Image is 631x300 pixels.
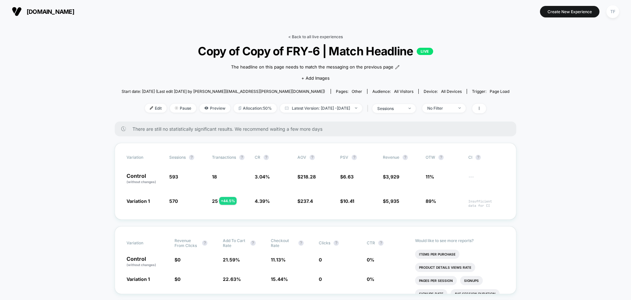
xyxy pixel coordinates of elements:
[212,174,217,179] span: 18
[175,238,199,248] span: Revenue From Clicks
[177,257,180,262] span: 0
[271,276,288,282] span: 15.44 %
[141,44,490,58] span: Copy of Copy of FRY-6 | Match Headline
[319,276,322,282] span: 0
[343,198,354,204] span: 10.41
[476,155,481,160] button: ?
[301,75,330,81] span: + Add Images
[409,108,411,109] img: end
[415,250,459,259] li: Items Per Purchase
[127,238,163,248] span: Variation
[367,257,374,262] span: 0 %
[127,173,163,184] p: Control
[298,240,304,246] button: ?
[468,175,504,184] span: ---
[441,89,462,94] span: all devices
[170,104,196,113] span: Pause
[352,155,357,160] button: ?
[12,7,22,16] img: Visually logo
[297,174,316,179] span: $
[127,263,156,267] span: (without changes)
[383,155,399,160] span: Revenue
[451,289,500,298] li: Avg Session Duration
[127,180,156,184] span: (without changes)
[352,89,362,94] span: other
[300,198,313,204] span: 237.4
[169,174,178,179] span: 593
[127,155,163,160] span: Variation
[169,155,186,160] span: Sessions
[199,104,230,113] span: Preview
[458,107,461,109] img: end
[145,104,167,113] span: Edit
[394,89,413,94] span: All Visitors
[367,276,374,282] span: 0 %
[417,48,433,55] p: LIVE
[365,104,372,113] span: |
[150,106,153,110] img: edit
[297,198,313,204] span: $
[234,104,277,113] span: Allocation: 50%
[127,198,150,204] span: Variation 1
[468,199,504,208] span: Insufficient data for CI
[426,198,436,204] span: 89%
[340,174,354,179] span: $
[177,276,180,282] span: 0
[367,240,375,245] span: CTR
[415,263,475,272] li: Product Details Views Rate
[604,5,621,18] button: TF
[175,106,178,110] img: end
[212,155,236,160] span: Transactions
[288,34,343,39] a: < Back to all live experiences
[250,240,256,246] button: ?
[271,238,295,248] span: Checkout Rate
[255,174,270,179] span: 3.04 %
[386,174,399,179] span: 3,929
[175,276,180,282] span: $
[427,106,454,111] div: No Filter
[468,155,504,160] span: CI
[127,276,150,282] span: Variation 1
[340,198,354,204] span: $
[231,64,393,70] span: The headline on this page needs to match the messaging on the previous page
[202,240,207,246] button: ?
[223,276,241,282] span: 22.63 %
[223,257,240,262] span: 21.59 %
[415,238,505,243] p: Would like to see more reports?
[219,197,237,205] div: + 44.5 %
[10,6,76,17] button: [DOMAIN_NAME]
[415,289,447,298] li: Signups Rate
[386,198,399,204] span: 5,935
[383,198,399,204] span: $
[372,89,413,94] div: Audience:
[438,155,444,160] button: ?
[239,155,245,160] button: ?
[340,155,348,160] span: PSV
[343,174,354,179] span: 6.63
[255,198,270,204] span: 4.39 %
[212,198,218,204] span: 25
[415,276,457,285] li: Pages Per Session
[169,198,178,204] span: 570
[300,174,316,179] span: 218.28
[280,104,362,113] span: Latest Version: [DATE] - [DATE]
[255,155,260,160] span: CR
[239,106,241,110] img: rebalance
[418,89,467,94] span: Device:
[132,126,503,132] span: There are still no statistically significant results. We recommend waiting a few more days
[355,107,357,109] img: end
[189,155,194,160] button: ?
[606,5,619,18] div: TF
[223,238,247,248] span: Add To Cart Rate
[378,240,384,246] button: ?
[310,155,315,160] button: ?
[336,89,362,94] div: Pages:
[490,89,509,94] span: Page Load
[472,89,509,94] div: Trigger:
[426,155,462,160] span: OTW
[297,155,306,160] span: AOV
[403,155,408,160] button: ?
[319,240,330,245] span: Clicks
[271,257,286,262] span: 11.13 %
[122,89,325,94] span: Start date: [DATE] (Last edit [DATE] by [PERSON_NAME][EMAIL_ADDRESS][PERSON_NAME][DOMAIN_NAME])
